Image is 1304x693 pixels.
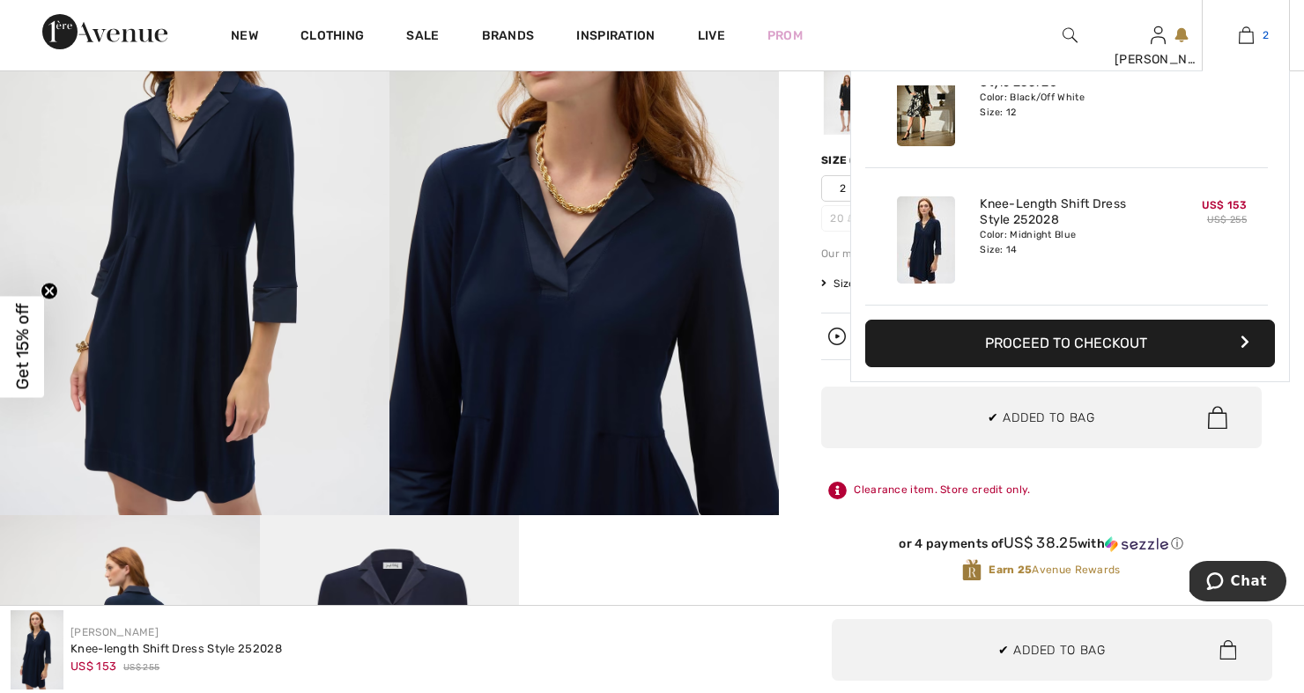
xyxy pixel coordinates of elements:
[767,26,803,45] a: Prom
[123,661,159,675] span: US$ 255
[1203,25,1289,46] a: 2
[1263,27,1269,43] span: 2
[989,564,1032,576] strong: Earn 25
[832,619,1272,681] button: ✔ Added to Bag
[988,409,1095,427] span: ✔ Added to Bag
[1151,25,1166,46] img: My Info
[897,196,955,284] img: Knee-Length Shift Dress Style 252028
[980,91,1153,119] div: Color: Black/Off White Size: 12
[821,205,865,232] span: 20
[1151,26,1166,43] a: Sign In
[1202,199,1247,211] span: US$ 153
[1219,640,1236,660] img: Bag.svg
[828,328,846,345] img: Watch the replay
[698,26,725,45] a: Live
[821,152,1115,168] div: Size ([GEOGRAPHIC_DATA]/[GEOGRAPHIC_DATA]):
[821,475,1262,506] div: Clearance item. Store credit only.
[1115,50,1201,69] div: [PERSON_NAME]
[300,28,364,47] a: Clothing
[821,276,887,291] span: Size Guide
[821,534,1262,558] div: or 4 payments ofUS$ 38.25withSezzle Click to learn more about Sezzle
[962,558,982,582] img: Avenue Rewards
[980,196,1153,228] a: Knee-Length Shift Dress Style 252028
[11,610,63,689] img: Knee-Length Shift Dress Style 252028
[1004,534,1078,551] span: US$ 38.25
[519,515,779,645] video: Your browser does not support the video tag.
[482,28,535,47] a: Brands
[821,387,1262,448] button: ✔ Added to Bag
[406,28,439,47] a: Sale
[576,28,655,47] span: Inspiration
[1208,406,1227,429] img: Bag.svg
[1189,561,1286,605] iframe: Opens a widget where you can chat to one of our agents
[1207,214,1247,225] s: US$ 255
[998,640,1106,659] span: ✔ Added to Bag
[848,214,856,223] img: ring-m.svg
[1105,536,1168,552] img: Sezzle
[865,320,1275,367] button: Proceed to Checkout
[1063,25,1078,46] img: search the website
[70,660,116,673] span: US$ 153
[70,640,282,658] div: Knee-length Shift Dress Style 252028
[12,304,33,390] span: Get 15% off
[980,228,1153,256] div: Color: Midnight Blue Size: 14
[821,246,1262,262] div: Our model is 5'9"/175 cm and wears a size 6.
[824,69,870,135] div: Black
[41,282,58,299] button: Close teaser
[821,175,865,202] span: 2
[989,562,1120,578] span: Avenue Rewards
[821,534,1262,552] div: or 4 payments of with
[70,626,159,638] a: [PERSON_NAME]
[42,14,167,49] img: 1ère Avenue
[1239,25,1254,46] img: My Bag
[231,28,258,47] a: New
[897,59,955,146] img: Floral V-Neck Wrap Dress Style 253720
